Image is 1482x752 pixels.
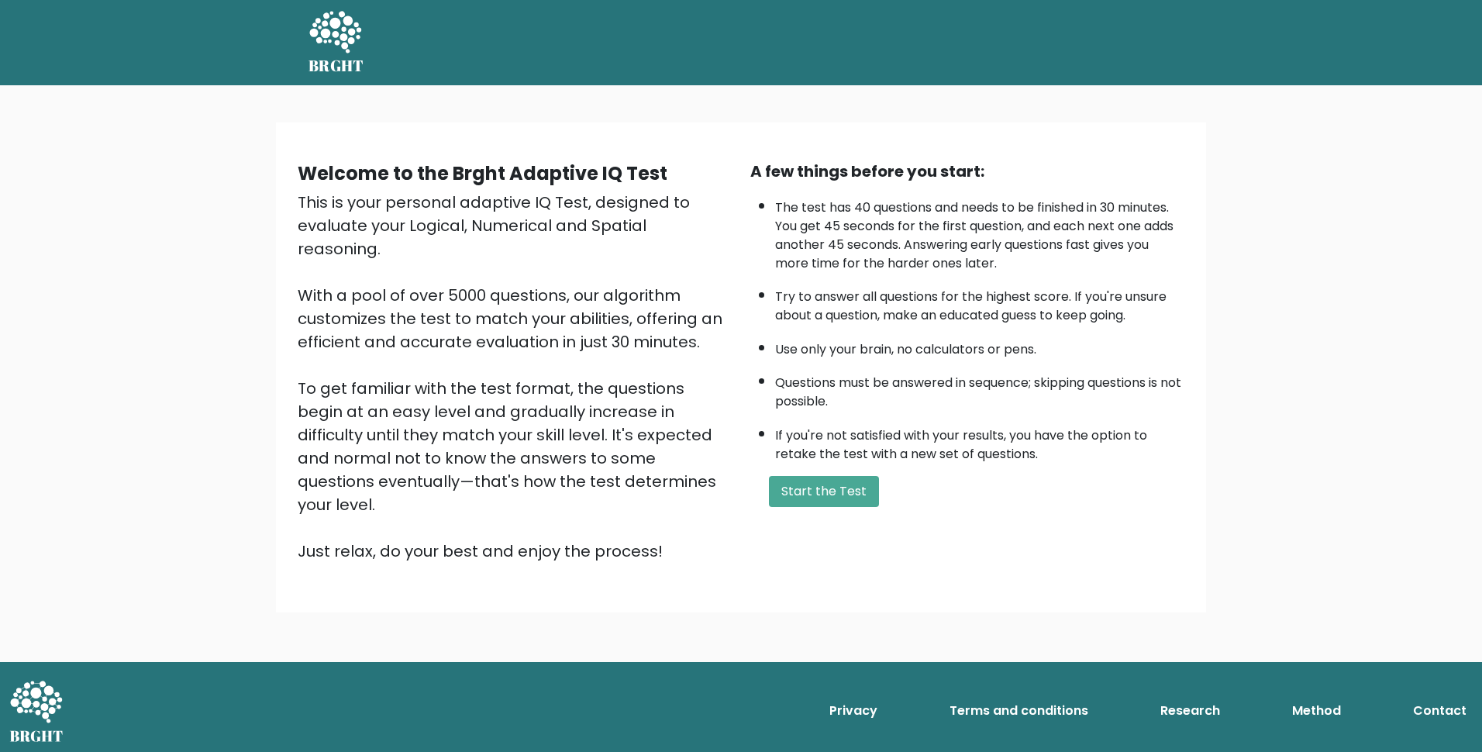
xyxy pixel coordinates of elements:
a: Terms and conditions [943,695,1094,726]
a: BRGHT [308,6,364,79]
a: Contact [1407,695,1473,726]
li: Questions must be answered in sequence; skipping questions is not possible. [775,366,1184,411]
div: A few things before you start: [750,160,1184,183]
h5: BRGHT [308,57,364,75]
a: Privacy [823,695,884,726]
li: Try to answer all questions for the highest score. If you're unsure about a question, make an edu... [775,280,1184,325]
li: If you're not satisfied with your results, you have the option to retake the test with a new set ... [775,419,1184,464]
div: This is your personal adaptive IQ Test, designed to evaluate your Logical, Numerical and Spatial ... [298,191,732,563]
button: Start the Test [769,476,879,507]
b: Welcome to the Brght Adaptive IQ Test [298,160,667,186]
a: Research [1154,695,1226,726]
a: Method [1286,695,1347,726]
li: The test has 40 questions and needs to be finished in 30 minutes. You get 45 seconds for the firs... [775,191,1184,273]
li: Use only your brain, no calculators or pens. [775,333,1184,359]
